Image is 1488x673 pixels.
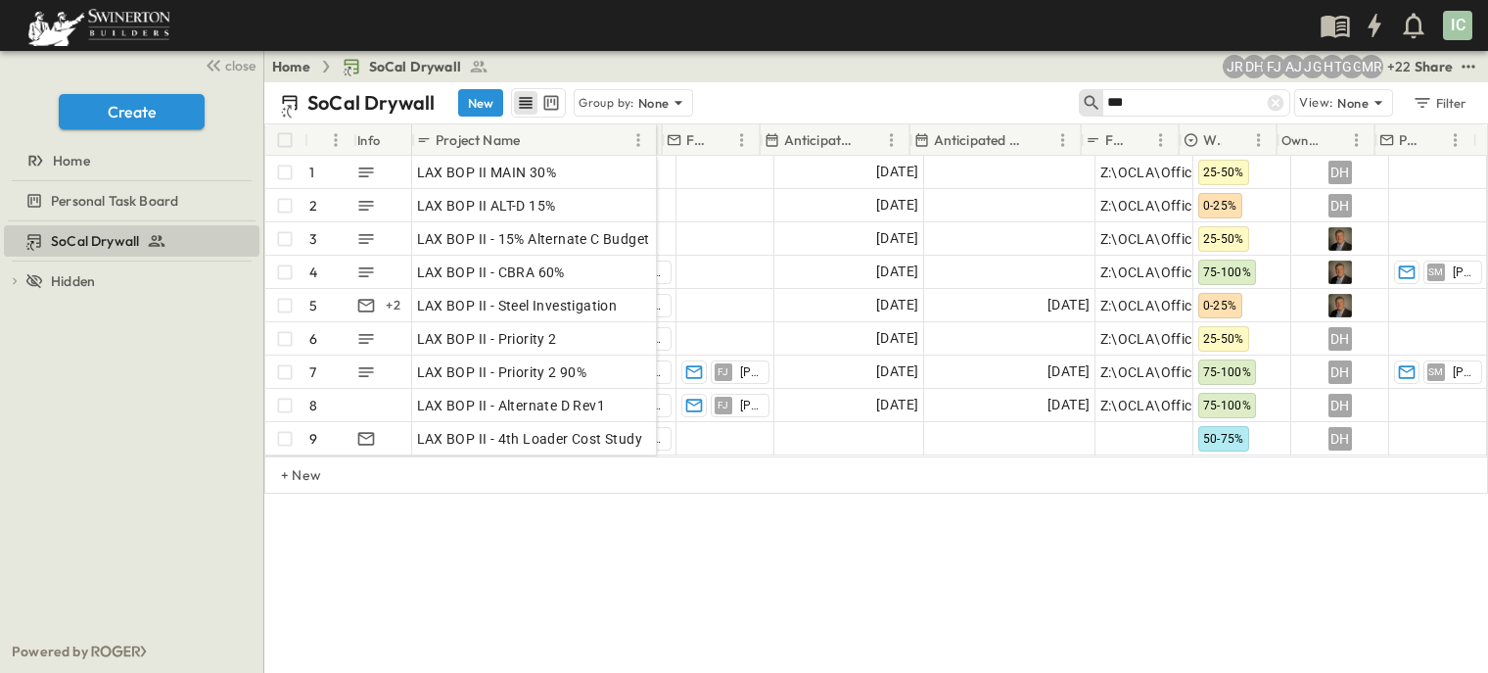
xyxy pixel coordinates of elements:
span: LAX BOP II ALT-D 15% [417,196,556,216]
span: FJ [718,405,729,406]
p: Final Reviewer [686,130,705,150]
button: Sort [1324,129,1345,151]
p: File Path [1105,130,1124,150]
span: [DATE] [1047,394,1090,416]
span: LAX BOP II - Priority 2 [417,329,557,349]
div: Filter [1412,92,1467,114]
button: Menu [880,128,904,152]
span: [DATE] [876,194,918,216]
p: 1 [309,163,314,182]
span: [DATE] [1047,361,1090,383]
div: IC [1443,11,1472,40]
span: 0-25% [1203,299,1237,312]
button: Menu [1051,128,1075,152]
span: 25-50% [1203,332,1244,346]
span: [DATE] [876,294,918,316]
button: Sort [859,129,880,151]
button: Sort [1030,129,1051,151]
p: SoCal Drywall [307,89,435,117]
div: Jorge Garcia (jorgarcia@swinerton.com) [1301,55,1325,78]
div: DH [1328,161,1352,184]
p: None [638,93,670,113]
button: Menu [730,128,754,152]
p: 5 [309,296,317,315]
button: Menu [324,128,348,152]
span: [PERSON_NAME] [740,364,761,380]
span: LAX BOP II MAIN 30% [417,163,557,182]
span: [DATE] [876,261,918,283]
button: Sort [709,129,730,151]
span: SM [1428,371,1444,372]
span: LAX BOP II - 4th Loader Cost Study [417,429,643,449]
div: Haaris Tahmas (haaris.tahmas@swinerton.com) [1321,55,1344,78]
button: Filter [1405,89,1472,117]
div: Share [1415,57,1453,76]
p: + 22 [1387,57,1407,76]
p: 4 [309,263,317,282]
a: SoCal Drywall [342,57,488,76]
p: + New [281,465,293,485]
button: New [458,89,503,117]
span: 25-50% [1203,232,1244,246]
div: SoCal Drywalltest [4,225,259,257]
img: Profile Picture [1328,261,1352,284]
p: None [1337,93,1369,113]
span: LAX BOP II - Priority 2 90% [417,362,587,382]
span: [PERSON_NAME] [740,398,761,413]
button: Sort [1226,129,1247,151]
p: 3 [309,229,317,249]
img: Profile Picture [1328,227,1352,251]
p: 7 [309,362,316,382]
div: Daryll Hayward (daryll.hayward@swinerton.com) [1242,55,1266,78]
div: table view [511,88,566,118]
button: Sort [312,129,334,151]
p: 2 [309,196,317,216]
span: [PERSON_NAME] [1453,264,1473,280]
div: Info [357,113,381,168]
span: SM [1428,271,1444,272]
p: Anticipated Finish [934,130,1026,150]
button: Menu [1345,128,1369,152]
span: LAX BOP II - Steel Investigation [417,296,618,315]
a: Home [4,147,256,174]
span: 0-25% [1203,199,1237,213]
button: row view [514,91,537,115]
button: Sort [1422,129,1444,151]
span: 25-50% [1203,166,1244,179]
span: 50-75% [1203,432,1244,446]
span: SoCal Drywall [369,57,461,76]
div: Personal Task Boardtest [4,185,259,216]
span: [PERSON_NAME] [1453,364,1473,380]
span: LAX BOP II - Alternate D Rev1 [417,396,606,415]
a: Home [272,57,310,76]
span: Personal Task Board [51,191,178,211]
p: 9 [309,429,317,449]
img: Profile Picture [1328,294,1352,317]
p: Win Probability [1203,130,1222,150]
span: [DATE] [876,361,918,383]
div: DH [1328,361,1352,384]
button: IC [1441,9,1474,42]
span: close [225,56,256,75]
button: test [1457,55,1480,78]
p: Group by: [579,93,634,113]
div: DH [1328,327,1352,351]
button: Menu [1247,128,1271,152]
span: Hidden [51,271,95,291]
a: SoCal Drywall [4,227,256,255]
div: Francisco J. Sanchez (frsanchez@swinerton.com) [1262,55,1285,78]
button: Menu [627,128,650,152]
p: PM [1399,130,1418,150]
p: View: [1299,92,1333,114]
div: Owner [1281,113,1320,168]
div: Meghana Raj (meghana.raj@swinerton.com) [1360,55,1383,78]
div: Info [353,124,412,156]
div: Anthony Jimenez (anthony.jimenez@swinerton.com) [1281,55,1305,78]
p: Project Name [436,130,520,150]
img: 6c363589ada0b36f064d841b69d3a419a338230e66bb0a533688fa5cc3e9e735.png [23,5,174,46]
span: [DATE] [1047,294,1090,316]
nav: breadcrumbs [272,57,500,76]
span: LAX BOP II - CBRA 60% [417,263,565,282]
span: [DATE] [876,394,918,416]
span: FJ [718,371,729,372]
